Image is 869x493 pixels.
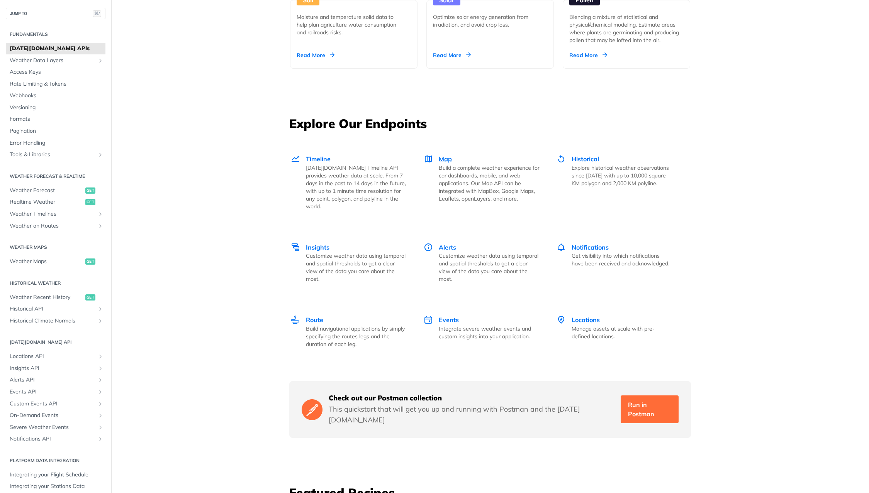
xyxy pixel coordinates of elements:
img: Events [424,315,433,324]
span: Weather Timelines [10,210,95,218]
span: Integrating your Stations Data [10,483,104,490]
h3: Explore Our Endpoints [289,115,691,132]
span: Historical Climate Normals [10,317,95,325]
button: Show subpages for Historical Climate Normals [97,318,104,324]
img: Notifications [557,243,566,252]
div: Blending a mixture of statistical and physical/chemical modeling. Estimate areas where plants are... [569,13,684,44]
a: Run in Postman [621,395,679,423]
p: Customize weather data using temporal and spatial thresholds to get a clear view of the data you ... [439,252,540,283]
button: Show subpages for Custom Events API [97,401,104,407]
span: Alerts [439,243,456,251]
p: Customize weather data using temporal and spatial thresholds to get a clear view of the data you ... [306,252,407,283]
a: Weather Data LayersShow subpages for Weather Data Layers [6,55,105,66]
a: Formats [6,113,105,125]
img: Insights [291,243,300,252]
a: Weather Forecastget [6,185,105,196]
p: Manage assets at scale with pre-defined locations. [572,325,672,340]
span: Map [439,155,452,163]
button: Show subpages for Historical API [97,306,104,312]
span: Rate Limiting & Tokens [10,80,104,88]
a: Rate Limiting & Tokens [6,78,105,90]
button: Show subpages for Weather Data Layers [97,57,104,64]
img: Postman Logo [302,398,322,421]
p: This quickstart that will get you up and running with Postman and the [DATE][DOMAIN_NAME] [329,404,614,425]
h2: Historical Weather [6,280,105,287]
span: [DATE][DOMAIN_NAME] APIs [10,45,104,52]
a: Insights Insights Customize weather data using temporal and spatial thresholds to get a clear vie... [290,226,415,299]
div: Read More [297,51,334,59]
a: Error Handling [6,137,105,149]
a: Severe Weather EventsShow subpages for Severe Weather Events [6,422,105,433]
a: Pagination [6,125,105,137]
p: Build a complete weather experience for car dashboards, mobile, and web applications. Our Map API... [439,164,540,203]
h2: Weather Maps [6,244,105,251]
a: Alerts APIShow subpages for Alerts API [6,374,105,386]
button: Show subpages for Weather Timelines [97,211,104,217]
span: Events API [10,388,95,396]
button: Show subpages for Notifications API [97,436,104,442]
button: Show subpages for Alerts API [97,377,104,383]
a: Tools & LibrariesShow subpages for Tools & Libraries [6,149,105,160]
a: Access Keys [6,66,105,78]
a: [DATE][DOMAIN_NAME] APIs [6,43,105,54]
span: get [85,258,95,265]
span: Historical API [10,305,95,313]
a: Notifications APIShow subpages for Notifications API [6,433,105,445]
span: Notifications API [10,435,95,443]
a: Weather Mapsget [6,256,105,267]
a: Historical APIShow subpages for Historical API [6,303,105,315]
div: Moisture and temperature solid data to help plan agriculture water consumption and railroads risks. [297,13,405,36]
span: Locations [572,316,600,324]
button: Show subpages for Tools & Libraries [97,152,104,158]
button: Show subpages for Locations API [97,353,104,360]
span: Alerts API [10,376,95,384]
img: Alerts [424,243,433,252]
span: Custom Events API [10,400,95,408]
p: Explore historical weather observations since [DATE] with up to 10,000 square KM polygon and 2,00... [572,164,672,187]
a: Weather TimelinesShow subpages for Weather Timelines [6,208,105,220]
a: Notifications Notifications Get visibility into which notifications have been received and acknow... [548,226,681,299]
span: Weather on Routes [10,222,95,230]
span: Severe Weather Events [10,424,95,431]
div: Read More [433,51,471,59]
a: Locations APIShow subpages for Locations API [6,351,105,362]
p: Integrate severe weather events and custom insights into your application. [439,325,540,340]
span: Notifications [572,243,609,251]
span: Weather Forecast [10,187,83,194]
a: Route Route Build navigational applications by simply specifying the routes legs and the duration... [290,299,415,364]
a: Custom Events APIShow subpages for Custom Events API [6,398,105,410]
a: Webhooks [6,90,105,101]
span: Webhooks [10,92,104,100]
a: Locations Locations Manage assets at scale with pre-defined locations. [548,299,681,364]
span: get [85,199,95,205]
span: get [85,187,95,194]
span: Historical [572,155,599,163]
span: Formats [10,115,104,123]
span: Realtime Weather [10,198,83,206]
span: get [85,294,95,301]
a: Insights APIShow subpages for Insights API [6,363,105,374]
span: Tools & Libraries [10,151,95,159]
button: JUMP TO⌘/ [6,8,105,19]
h5: Check out our Postman collection [329,393,614,403]
img: Historical [557,154,566,164]
span: Route [306,316,323,324]
a: Integrating your Flight Schedule [6,469,105,481]
p: Get visibility into which notifications have been received and acknowledged. [572,252,672,267]
span: Weather Recent History [10,294,83,301]
h2: Fundamentals [6,31,105,38]
span: Weather Maps [10,258,83,265]
img: Map [424,154,433,164]
h2: Platform DATA integration [6,457,105,464]
a: Alerts Alerts Customize weather data using temporal and spatial thresholds to get a clear view of... [415,226,548,299]
button: Show subpages for Severe Weather Events [97,424,104,431]
a: Realtime Weatherget [6,196,105,208]
span: Weather Data Layers [10,57,95,64]
div: Optimize solar energy generation from irradiation, and avoid crop loss. [433,13,541,29]
button: Show subpages for Insights API [97,365,104,371]
span: Locations API [10,353,95,360]
span: Insights [306,243,329,251]
a: Events Events Integrate severe weather events and custom insights into your application. [415,299,548,364]
span: Events [439,316,459,324]
img: Timeline [291,154,300,164]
